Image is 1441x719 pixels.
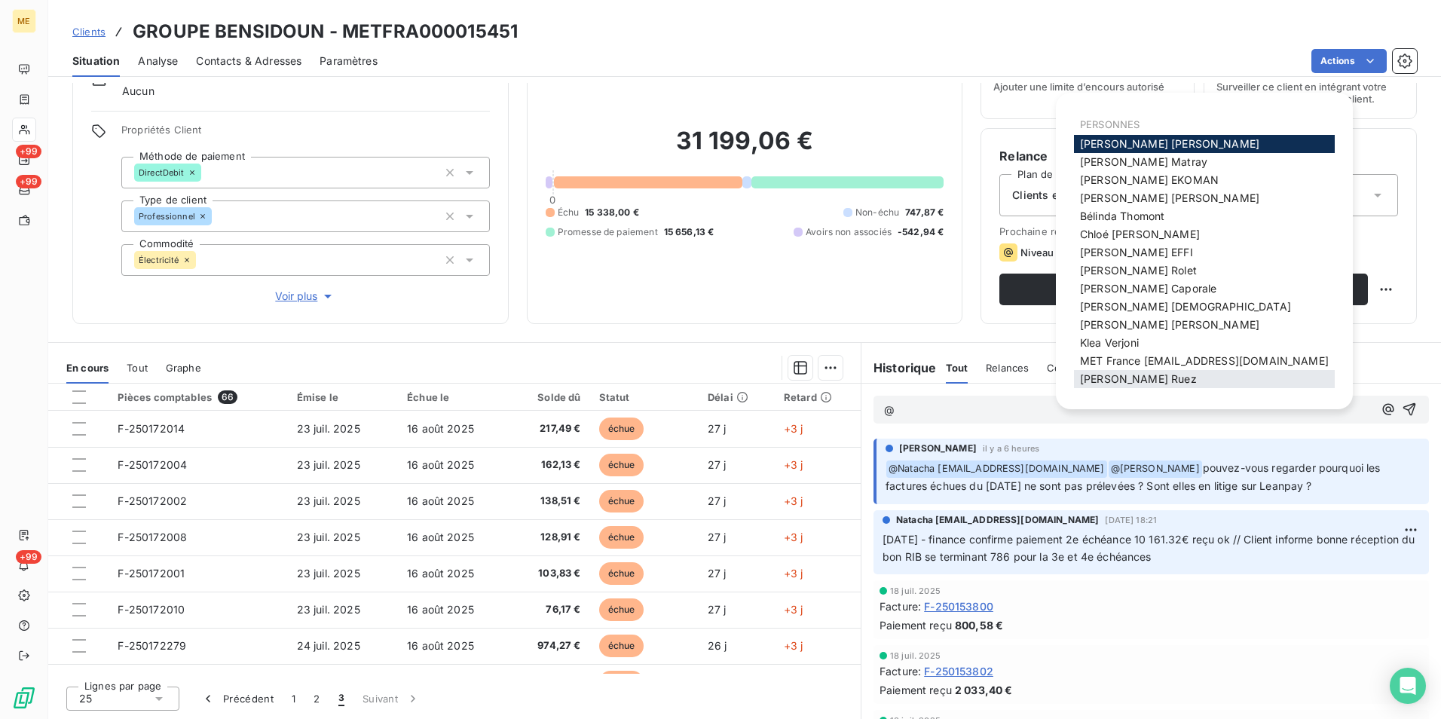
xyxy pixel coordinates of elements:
div: Délai [708,391,766,403]
span: [DATE] 18:21 [1105,516,1157,525]
h6: Historique [861,359,937,377]
span: échue [599,490,644,512]
span: +3 j [784,494,803,507]
span: échue [599,671,644,693]
span: 16 août 2025 [407,567,474,580]
span: 76,17 € [518,602,581,617]
span: 15 656,13 € [664,225,714,239]
span: F-250153802 [924,663,993,679]
span: [DATE] - finance confirme paiement 2e échéance 10 161.32€ reçu ok // Client informe bonne récepti... [883,533,1418,563]
span: Commentaires [1047,362,1116,374]
span: Électricité [139,255,179,265]
span: Non-échu [855,206,899,219]
span: 27 j [708,494,727,507]
span: Aucun [122,84,155,99]
span: 24 juil. 2025 [297,639,360,652]
span: PERSONNES [1080,118,1140,130]
div: Émise le [297,391,389,403]
span: +3 j [784,567,803,580]
span: Clients en Prélèvement [1012,188,1130,203]
span: 16 août 2025 [407,603,474,616]
span: +99 [16,175,41,188]
span: F-250172001 [118,567,185,580]
span: 27 j [708,458,727,471]
img: Logo LeanPay [12,686,36,710]
span: [PERSON_NAME] EFFI [1080,246,1193,259]
span: 23 juil. 2025 [297,603,360,616]
span: Promesse de paiement [558,225,658,239]
div: Open Intercom Messenger [1390,668,1426,704]
span: +3 j [784,422,803,435]
span: +3 j [784,639,803,652]
span: Voir plus [275,289,335,304]
span: F-250172279 [118,639,186,652]
span: Ajouter une limite d’encours autorisé [993,81,1164,93]
span: Analyse [138,54,178,69]
span: 16 août 2025 [407,458,474,471]
span: 16 août 2025 [407,639,474,652]
span: Situation [72,54,120,69]
span: 23 juil. 2025 [297,567,360,580]
span: 26 j [708,639,727,652]
span: [PERSON_NAME] Matray [1080,155,1207,168]
button: Relancer [999,274,1368,305]
span: MET France [EMAIL_ADDRESS][DOMAIN_NAME] [1080,354,1329,367]
span: [PERSON_NAME] EKOMAN [1080,173,1219,186]
span: Niveau 1 [1020,246,1060,259]
span: Natacha [EMAIL_ADDRESS][DOMAIN_NAME] [896,513,1099,527]
span: Tout [946,362,968,374]
span: DirectDebit [139,168,185,177]
span: En cours [66,362,109,374]
span: [PERSON_NAME] [DEMOGRAPHIC_DATA] [1080,300,1291,313]
span: 128,91 € [518,530,581,545]
span: Paiement reçu [880,617,952,633]
span: @ [PERSON_NAME] [1109,460,1202,478]
a: +99 [12,178,35,202]
span: Avoirs non associés [806,225,892,239]
span: 23 juil. 2025 [297,531,360,543]
span: Facture : [880,663,921,679]
span: F-250172008 [118,531,187,543]
span: 27 j [708,422,727,435]
span: Klea Verjoni [1080,336,1139,349]
span: Professionnel [139,212,195,221]
span: Facture : [880,598,921,614]
div: Statut [599,391,690,403]
span: 66 [218,390,237,404]
span: [PERSON_NAME] [PERSON_NAME] [1080,137,1259,150]
input: Ajouter une valeur [212,210,224,223]
span: 103,83 € [518,566,581,581]
span: 18 juil. 2025 [890,586,941,595]
span: Paramètres [320,54,378,69]
span: 974,27 € [518,638,581,653]
span: 15 338,00 € [585,206,639,219]
span: échue [599,562,644,585]
span: -542,94 € [898,225,944,239]
span: 27 j [708,603,727,616]
input: Ajouter une valeur [196,253,208,267]
div: ME [12,9,36,33]
span: 16 août 2025 [407,531,474,543]
span: [PERSON_NAME] [PERSON_NAME] [1080,191,1259,204]
span: +3 j [784,603,803,616]
h6: Relance [999,147,1398,165]
span: il y a 6 heures [983,444,1039,453]
span: 3 [338,691,344,706]
span: [PERSON_NAME] [PERSON_NAME] [1080,318,1259,331]
span: Chloé [PERSON_NAME] [1080,228,1200,240]
button: Précédent [191,683,283,714]
button: Voir plus [121,288,490,304]
span: échue [599,526,644,549]
span: pouvez-vous regarder pourquoi les factures échues du [DATE] ne sont pas prélevées ? Sont elles en... [886,461,1384,492]
span: +3 j [784,531,803,543]
span: échue [599,635,644,657]
span: échue [599,418,644,440]
span: +3 j [784,458,803,471]
span: F-250153800 [924,598,993,614]
span: 25 [79,691,92,706]
span: F-250172010 [118,603,185,616]
div: Échue le [407,391,499,403]
span: Échu [558,206,580,219]
span: 138,51 € [518,494,581,509]
h2: 31 199,06 € [546,126,944,171]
